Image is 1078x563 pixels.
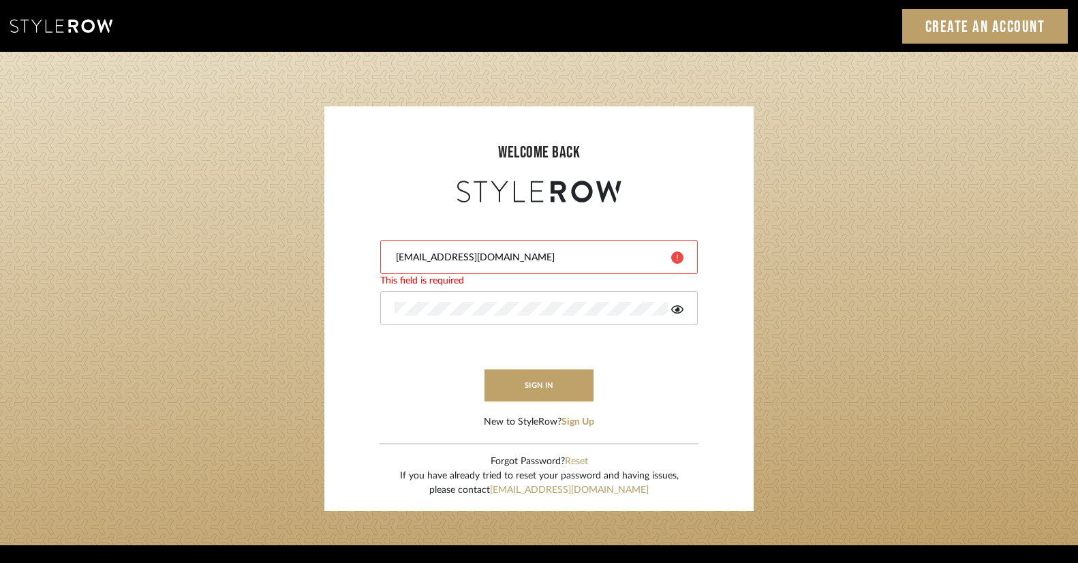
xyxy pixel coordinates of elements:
[902,9,1068,44] a: Create an Account
[484,369,594,401] button: sign in
[338,140,740,165] div: welcome back
[380,274,698,288] div: This field is required
[490,485,649,495] a: [EMAIL_ADDRESS][DOMAIN_NAME]
[561,415,594,429] button: Sign Up
[395,251,661,264] input: Email Address
[400,469,679,498] div: If you have already tried to reset your password and having issues, please contact
[565,455,588,469] button: Reset
[400,455,679,469] div: Forgot Password?
[484,415,594,429] div: New to StyleRow?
